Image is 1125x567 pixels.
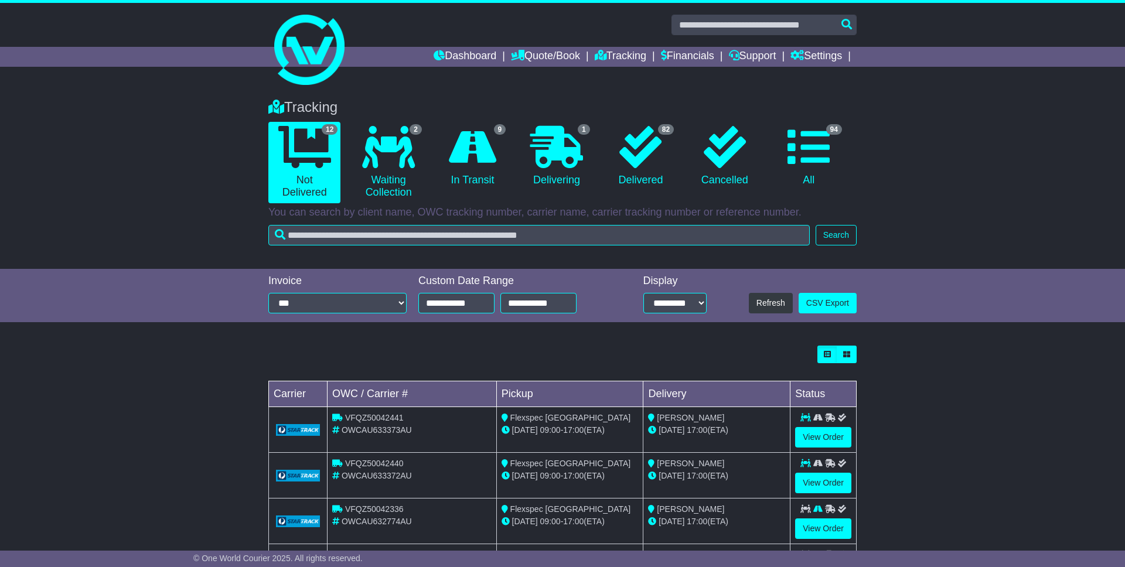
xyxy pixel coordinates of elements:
[193,554,363,563] span: © One World Courier 2025. All rights reserved.
[502,424,639,436] div: - (ETA)
[688,122,761,191] a: Cancelled
[826,124,842,135] span: 94
[342,517,412,526] span: OWCAU632774AU
[795,427,851,448] a: View Order
[790,47,842,67] a: Settings
[578,124,590,135] span: 1
[437,122,509,191] a: 9 In Transit
[648,515,785,528] div: (ETA)
[659,471,684,480] span: [DATE]
[510,504,631,514] span: Flexspec [GEOGRAPHIC_DATA]
[496,381,643,407] td: Pickup
[563,425,584,435] span: 17:00
[494,124,506,135] span: 9
[648,470,785,482] div: (ETA)
[512,517,538,526] span: [DATE]
[268,206,857,219] p: You can search by client name, OWC tracking number, carrier name, carrier tracking number or refe...
[342,425,412,435] span: OWCAU633373AU
[410,124,422,135] span: 2
[563,471,584,480] span: 17:00
[268,275,407,288] div: Invoice
[799,293,857,313] a: CSV Export
[512,425,538,435] span: [DATE]
[510,459,631,468] span: Flexspec [GEOGRAPHIC_DATA]
[342,471,412,480] span: OWCAU633372AU
[595,47,646,67] a: Tracking
[540,471,561,480] span: 09:00
[276,470,320,481] img: GetCarrierServiceLogo
[657,459,724,468] span: [PERSON_NAME]
[269,381,328,407] td: Carrier
[657,413,724,422] span: [PERSON_NAME]
[352,122,424,203] a: 2 Waiting Collection
[322,124,337,135] span: 12
[511,47,580,67] a: Quote/Book
[502,470,639,482] div: - (ETA)
[345,459,404,468] span: VFQZ50042440
[520,122,592,191] a: 1 Delivering
[657,504,724,514] span: [PERSON_NAME]
[605,122,677,191] a: 82 Delivered
[687,471,707,480] span: 17:00
[790,381,857,407] td: Status
[512,471,538,480] span: [DATE]
[540,517,561,526] span: 09:00
[643,275,707,288] div: Display
[687,517,707,526] span: 17:00
[773,122,845,191] a: 94 All
[749,293,793,313] button: Refresh
[659,425,684,435] span: [DATE]
[418,275,606,288] div: Custom Date Range
[262,99,862,116] div: Tracking
[345,413,404,422] span: VFQZ50042441
[502,515,639,528] div: - (ETA)
[643,381,790,407] td: Delivery
[659,517,684,526] span: [DATE]
[795,518,851,539] a: View Order
[687,425,707,435] span: 17:00
[648,424,785,436] div: (ETA)
[661,47,714,67] a: Financials
[510,413,631,422] span: Flexspec [GEOGRAPHIC_DATA]
[795,473,851,493] a: View Order
[563,517,584,526] span: 17:00
[268,122,340,203] a: 12 Not Delivered
[816,225,857,245] button: Search
[276,515,320,527] img: GetCarrierServiceLogo
[434,47,496,67] a: Dashboard
[729,47,776,67] a: Support
[540,425,561,435] span: 09:00
[658,124,674,135] span: 82
[328,381,497,407] td: OWC / Carrier #
[276,424,320,436] img: GetCarrierServiceLogo
[345,504,404,514] span: VFQZ50042336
